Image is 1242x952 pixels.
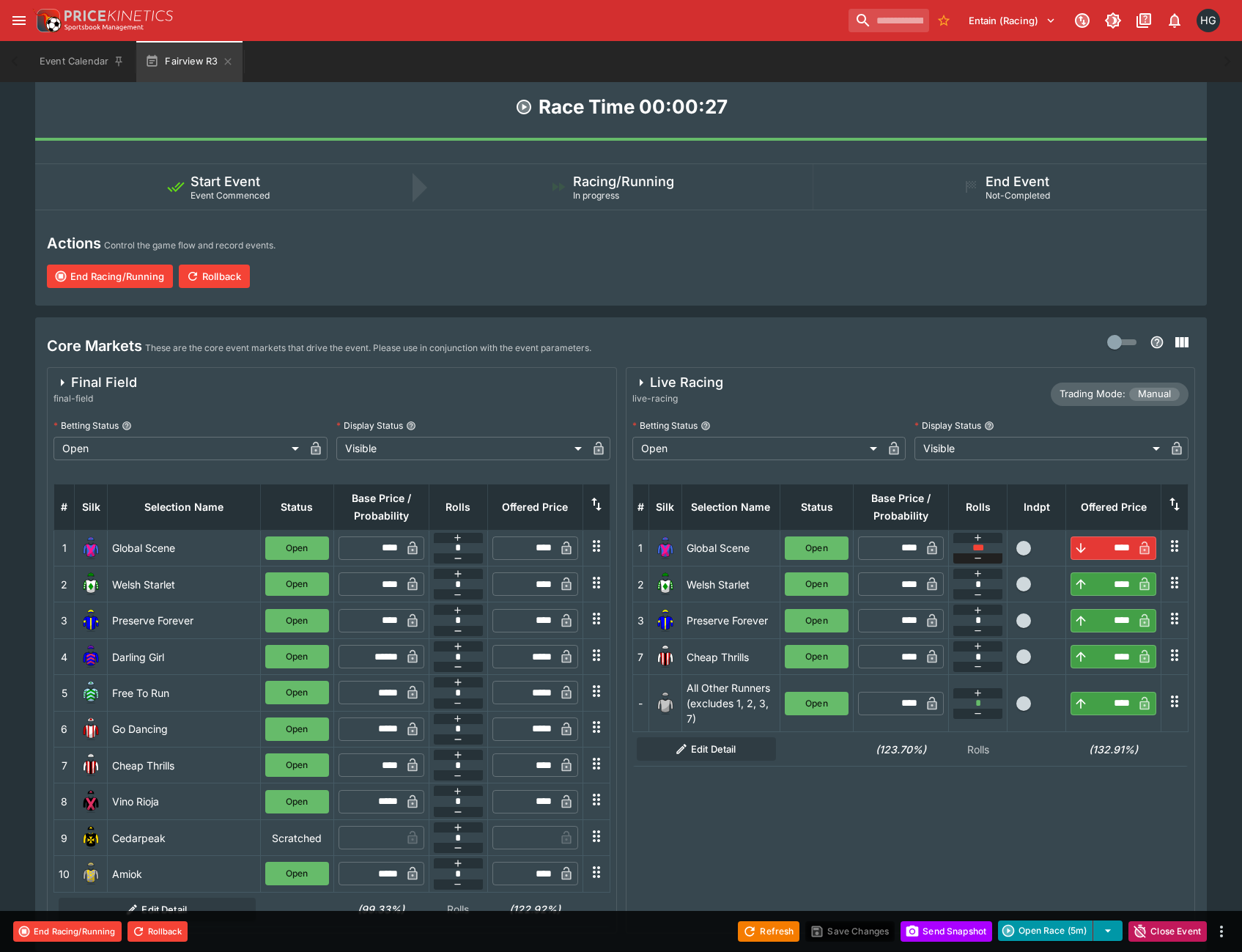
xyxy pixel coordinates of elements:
p: Trading Mode: [1060,387,1125,402]
button: Edit Detail [59,898,256,921]
button: Open [265,790,329,813]
img: runner 2 [79,572,103,596]
td: Cedarpeak [108,819,261,855]
h4: Core Markets [47,336,142,355]
th: Rolls [949,484,1008,530]
p: Betting Status [632,419,698,432]
span: Manual [1129,387,1180,402]
span: final-field [53,391,137,406]
td: Global Scene [681,530,780,566]
th: Rolls [429,484,487,530]
span: live-racing [632,391,723,406]
img: runner 3 [79,609,103,632]
div: Hamish Gooch [1197,9,1220,32]
img: Sportsbook Management [64,24,144,31]
th: Base Price / Probability [333,484,429,530]
button: Rollback [179,265,250,288]
p: Display Status [914,419,981,432]
td: 2 [632,567,648,602]
h6: (132.91%) [1071,742,1157,757]
button: Open Race (5m) [998,920,1093,941]
td: 5 [54,675,75,711]
button: Open [265,862,329,885]
td: Free To Run [108,675,261,711]
button: Hamish Gooch [1192,4,1224,37]
button: more [1213,923,1230,940]
p: Rolls [433,901,483,917]
input: search [849,9,929,32]
th: Status [260,484,333,530]
div: split button [998,920,1123,941]
span: In progress [573,190,619,201]
td: - [632,675,648,732]
button: Display Status [406,421,416,431]
td: Preserve Forever [681,602,780,638]
td: 2 [54,567,75,602]
th: Independent [1008,484,1066,530]
button: Edit Detail [637,737,776,761]
p: Rolls [953,742,1003,757]
img: runner 4 [79,645,103,668]
td: 8 [54,783,75,819]
div: Live Racing [632,374,723,391]
button: Documentation [1131,7,1157,34]
button: Toggle light/dark mode [1100,7,1126,34]
td: Go Dancing [108,711,261,747]
img: runner 5 [79,681,103,704]
h6: (123.70%) [858,742,945,757]
button: Notifications [1161,7,1188,34]
button: Rollback [127,921,188,942]
button: Betting Status [701,421,711,431]
img: runner 8 [79,790,103,813]
button: Betting Status [122,421,132,431]
p: Betting Status [53,419,119,432]
button: Display Status [984,421,994,431]
button: Open [785,536,849,560]
button: Open [785,572,849,596]
td: 3 [54,602,75,638]
button: select merge strategy [1093,920,1123,941]
button: Open [265,717,329,741]
h5: Start Event [191,173,260,190]
img: PriceKinetics [64,10,173,21]
h6: (99.33%) [338,901,424,917]
th: # [632,484,648,530]
div: Visible [914,437,1165,460]
span: Not-Completed [986,190,1050,201]
img: runner 3 [654,609,677,632]
p: Scratched [265,830,329,846]
button: End Racing/Running [13,921,122,942]
button: Event Calendar [31,41,133,82]
td: 4 [54,638,75,674]
img: runner 9 [79,826,103,849]
p: Control the game flow and record events. [104,238,276,253]
th: Silk [75,484,108,530]
td: 1 [54,530,75,566]
h5: Racing/Running [573,173,674,190]
img: runner 6 [79,717,103,741]
button: End Racing/Running [47,265,173,288]
img: runner 2 [654,572,677,596]
img: PriceKinetics Logo [32,6,62,35]
img: blank-silk.png [654,692,677,715]
img: runner 7 [79,753,103,777]
td: 3 [632,602,648,638]
td: 9 [54,819,75,855]
div: Open [632,437,883,460]
th: Offered Price [1066,484,1161,530]
button: Refresh [738,921,799,942]
td: Welsh Starlet [108,567,261,602]
td: Cheap Thrills [681,638,780,674]
div: Visible [336,437,587,460]
h4: Actions [47,234,101,253]
td: 1 [632,530,648,566]
td: Darling Girl [108,638,261,674]
img: runner 7 [654,645,677,668]
button: Open [265,572,329,596]
th: Selection Name [681,484,780,530]
th: Status [780,484,854,530]
td: Welsh Starlet [681,567,780,602]
th: Selection Name [108,484,261,530]
button: Send Snapshot [901,921,992,942]
td: 7 [632,638,648,674]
